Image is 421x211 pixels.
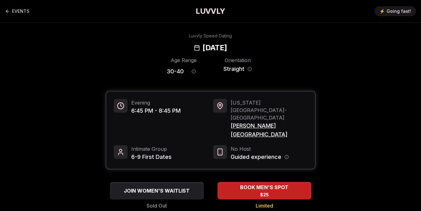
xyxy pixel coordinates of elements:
[218,182,311,199] button: BOOK MEN'S SPOT - Limited
[256,202,273,209] span: Limited
[131,106,181,115] span: 6:45 PM - 8:45 PM
[231,145,289,153] span: No Host
[379,8,385,14] span: ⚡️
[231,121,308,139] span: [PERSON_NAME][GEOGRAPHIC_DATA]
[131,145,172,153] span: Intimate Group
[147,202,167,209] span: Sold Out
[189,33,232,39] div: Luvvly Speed Dating
[284,155,289,159] button: Host information
[187,65,201,78] button: Age range information
[231,153,281,161] span: Guided experience
[167,56,201,64] div: Age Range
[123,187,191,194] span: JOIN WOMEN'S WAITLIST
[231,99,308,121] span: [US_STATE][GEOGRAPHIC_DATA] - [GEOGRAPHIC_DATA]
[221,56,255,64] div: Orientation
[131,153,172,161] span: 6-9 First Dates
[223,65,244,73] span: Straight
[131,99,181,106] span: Evening
[248,67,252,71] button: Orientation information
[5,5,29,17] a: Back to events
[387,8,411,14] span: Going fast!
[167,67,184,76] span: 30 - 40
[196,6,225,16] a: LUVVLY
[203,43,227,53] h2: [DATE]
[110,182,204,199] button: JOIN WOMEN'S WAITLIST - Sold Out
[260,192,269,198] span: $25
[239,184,290,191] span: BOOK MEN'S SPOT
